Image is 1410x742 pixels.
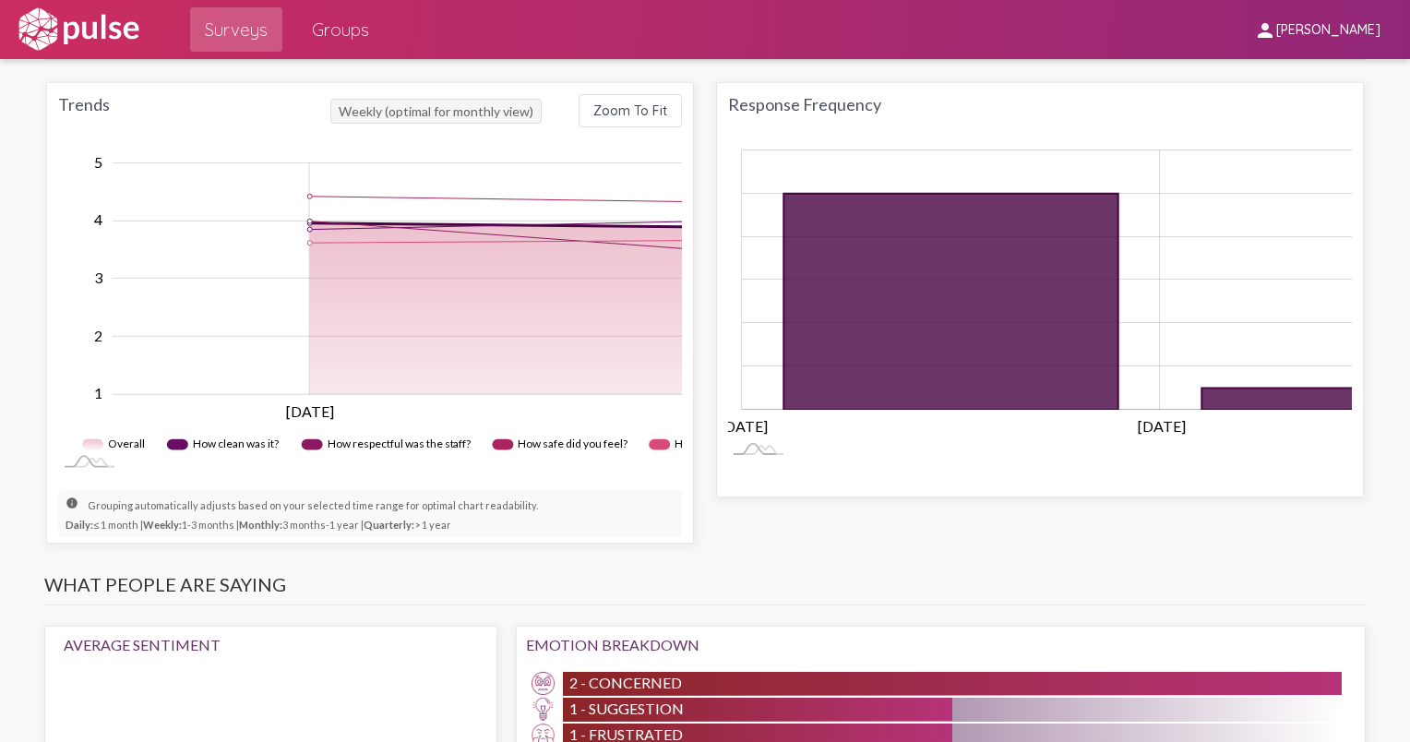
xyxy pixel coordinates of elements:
span: Groups [312,13,369,46]
span: Surveys [205,13,268,46]
span: Weekly (optimal for monthly view) [330,99,542,124]
small: Grouping automatically adjusts based on your selected time range for optimal chart readability. ≤... [66,496,538,532]
button: Zoom To Fit [579,94,682,127]
mat-icon: person [1254,19,1276,42]
strong: Monthly: [239,519,282,531]
strong: Quarterly: [364,519,414,531]
div: Trends [58,94,330,127]
g: How clean was it? [167,431,283,459]
img: Suggestion [532,698,555,721]
tspan: 4 [94,211,102,229]
span: Zoom To Fit [593,102,667,119]
button: [PERSON_NAME] [1239,12,1395,46]
div: Average Sentiment [64,636,478,653]
strong: Daily: [66,519,93,531]
a: Groups [297,7,384,52]
tspan: 1 [94,385,102,402]
a: Surveys [190,7,282,52]
g: How safe did you feel? [493,431,631,459]
img: Concerned [532,672,555,695]
g: Overall [82,431,149,459]
span: 2 - Concerned [569,674,682,691]
tspan: 2 [94,327,102,344]
h3: What people are saying [44,573,1366,605]
tspan: [DATE] [1138,417,1186,435]
strong: Weekly: [143,519,182,531]
tspan: [DATE] [720,417,768,435]
div: Response Frequency [728,94,1352,114]
tspan: 5 [94,153,102,171]
img: white-logo.svg [15,6,142,53]
tspan: [DATE] [286,402,334,420]
tspan: 3 [94,269,103,286]
g: How was your visit? [650,431,776,459]
img: Happy [388,672,444,727]
div: Emotion Breakdown [526,636,1355,653]
span: [PERSON_NAME] [1276,22,1380,39]
span: 1 - Suggestion [569,700,684,717]
g: How respectful was the staff? [302,431,474,459]
g: Legend [82,431,1327,459]
mat-icon: info [66,497,88,519]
